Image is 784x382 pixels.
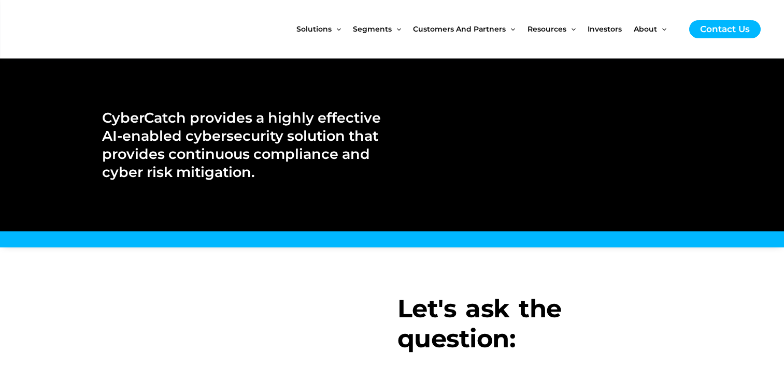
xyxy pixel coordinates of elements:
span: Menu Toggle [392,7,401,51]
h2: CyberCatch provides a highly effective AI-enabled cybersecurity solution that provides continuous... [102,109,381,181]
img: CyberCatch [19,8,143,51]
span: Segments [353,7,392,51]
h3: Let's ask the question: [397,294,682,354]
span: About [634,7,657,51]
a: Investors [588,7,634,51]
span: Resources [528,7,566,51]
span: Menu Toggle [566,7,576,51]
span: Menu Toggle [332,7,341,51]
span: Solutions [296,7,332,51]
span: Customers and Partners [413,7,506,51]
nav: Site Navigation: New Main Menu [296,7,679,51]
span: Investors [588,7,622,51]
span: Menu Toggle [506,7,515,51]
span: Menu Toggle [657,7,666,51]
a: Contact Us [689,20,761,38]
